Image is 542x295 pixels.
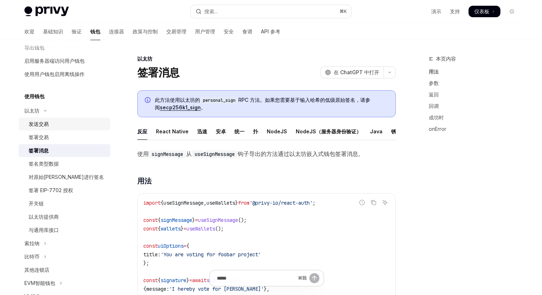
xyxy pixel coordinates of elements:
span: { [158,225,161,232]
a: 启用服务器端访问用户钱包 [19,54,110,67]
a: 签署消息 [19,144,110,157]
font: 其他连锁店 [24,267,49,273]
font: 以太坊 [24,108,39,114]
font: 支持 [450,8,460,14]
font: Java [370,128,382,134]
a: 返回 [429,89,523,100]
font: 用法 [429,68,439,75]
font: 食谱 [242,28,252,34]
font: 签署消息 [137,66,179,79]
span: = [184,225,186,232]
font: 签署交易 [29,134,49,140]
font: 钩子导出的方法通过以太坊嵌入式钱包签署消息。 [238,150,364,157]
font: 使用 [137,150,149,157]
font: 使用钱包 [24,93,44,99]
span: { [186,243,189,249]
font: 与通用库接口 [29,227,59,233]
span: }; [143,260,149,266]
font: NodeJS [267,128,287,134]
font: 签名类型数据 [29,161,59,167]
span: uiOptions [158,243,184,249]
font: 签署消息 [29,147,49,153]
font: 以太坊提供商 [29,214,59,220]
span: useSignMessage [163,200,204,206]
span: const [143,225,158,232]
font: 锈 [391,128,396,134]
font: ⌘ [339,9,344,14]
button: 报告错误代码 [357,198,367,207]
font: 扑 [253,128,258,134]
font: 连接器 [109,28,124,34]
span: wallets [161,225,181,232]
font: 演示 [431,8,441,14]
font: 在 ChatGPT 中打开 [334,69,379,75]
button: 复制代码块中的内容 [369,198,378,207]
font: 使用用户钱包启用离线操作 [24,71,85,77]
font: 发送交易 [29,121,49,127]
span: useWallets [186,225,215,232]
a: 钱包 [90,23,100,40]
span: title: [143,251,161,258]
span: (); [215,225,224,232]
span: from [238,200,249,206]
span: const [143,217,158,223]
span: { [161,200,163,206]
font: 欢迎 [24,28,34,34]
a: 用法 [429,66,523,77]
font: EVM智能钱包 [24,280,55,286]
a: 验证 [72,23,82,40]
span: } [235,200,238,206]
font: 启用服务器端访问用户钱包 [24,58,85,64]
span: ; [313,200,315,206]
a: 用户管理 [195,23,215,40]
a: 发送交易 [19,118,110,130]
font: 本页内容 [436,56,456,62]
a: 与通用库接口 [19,224,110,237]
svg: 信息 [145,97,152,104]
a: secp256k1_sign [160,104,201,111]
font: API 参考 [261,28,280,34]
input: 提问... [217,270,295,286]
span: import [143,200,161,206]
button: 切换 Solana 部分 [19,237,110,250]
font: 迅速 [197,128,207,134]
font: 用户管理 [195,28,215,34]
a: 签名类型数据 [19,157,110,170]
font: NodeJS（服务器身份验证） [296,128,361,134]
button: 在 ChatGPT 中打开 [320,66,384,78]
font: 回调 [429,103,439,109]
font: 钱包 [90,28,100,34]
font: 政策与控制 [133,28,158,34]
span: 'You are voting for foobar project' [161,251,261,258]
font: K [344,9,347,14]
font: 反应 [137,128,147,134]
font: 从 [186,150,192,157]
a: 使用用户钱包启用离线操作 [19,68,110,81]
font: 搜索... [204,8,218,14]
font: 仪表板 [474,8,489,14]
a: API 参考 [261,23,280,40]
font: 比特币 [24,253,39,260]
a: 回调 [429,100,523,112]
img: 灯光标志 [24,6,69,16]
button: 切换比特币部分 [19,250,110,263]
a: 签署 EIP-7702 授权 [19,184,110,197]
span: (); [238,217,247,223]
span: = [184,243,186,249]
code: personal_sign [200,97,238,104]
button: 询问人工智能 [380,198,390,207]
a: 参数 [429,77,523,89]
span: = [195,217,198,223]
span: signMessage [161,217,192,223]
span: '@privy-io/react-auth' [249,200,313,206]
font: 验证 [72,28,82,34]
font: 签署 EIP-7702 授权 [29,187,73,193]
a: 对原始[PERSON_NAME]进行签名 [19,171,110,184]
a: 支持 [450,8,460,15]
span: , [204,200,206,206]
a: 开关链 [19,197,110,210]
button: 切换 EVM 智能钱包部分 [19,277,110,290]
font: 。 [201,104,206,110]
font: 用法 [137,177,151,185]
a: 签署交易 [19,131,110,144]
